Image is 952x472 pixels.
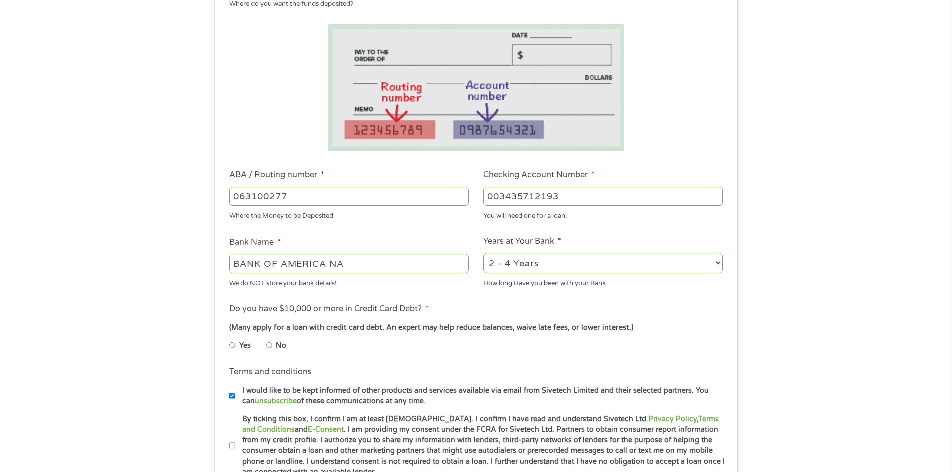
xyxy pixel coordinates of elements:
[255,397,297,405] a: unsubscribe
[229,322,722,333] div: (Many apply for a loan with credit card debt. An expert may help reduce balances, waive late fees...
[229,367,312,377] label: Terms and conditions
[229,208,469,221] div: Where the Money to be Deposited
[483,275,723,288] div: How long Have you been with your Bank
[276,340,286,351] label: No
[328,24,624,151] img: Routing number location
[483,208,723,221] div: You will need one for a loan.
[229,187,469,206] input: 263177916
[229,237,281,248] label: Bank Name
[483,236,561,247] label: Years at Your Bank
[308,425,344,434] a: E-Consent
[239,340,251,351] label: Yes
[229,304,429,314] label: Do you have $10,000 or more in Credit Card Debt?
[483,170,595,180] label: Checking Account Number
[483,187,723,206] input: 345634636
[648,415,697,423] a: Privacy Policy
[229,170,324,180] label: ABA / Routing number
[235,385,726,407] label: I would like to be kept informed of other products and services available via email from Sivetech...
[229,275,469,288] div: We do NOT store your bank details!
[242,415,719,434] a: Terms and Conditions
